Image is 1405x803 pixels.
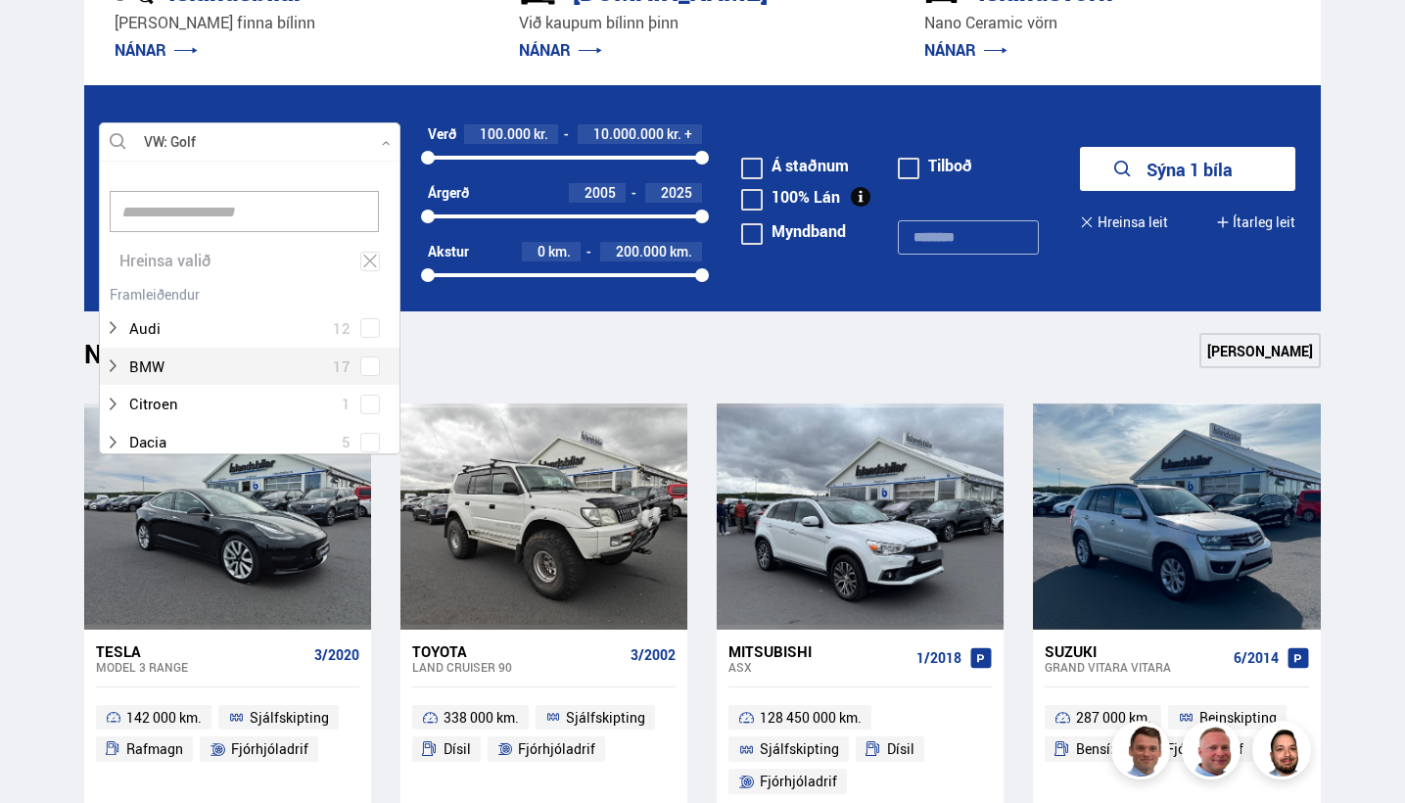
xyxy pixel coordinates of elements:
span: Dísil [887,737,914,761]
span: kr. [667,126,681,142]
span: 1/2018 [916,650,961,666]
label: 100% Lán [741,189,840,205]
div: Grand Vitara VITARA [1045,660,1225,674]
span: 287 000 km. [1076,706,1151,730]
div: Árgerð [428,185,469,201]
p: Nano Ceramic vörn [924,12,1290,34]
span: Sjálfskipting [760,737,839,761]
button: Open LiveChat chat widget [16,8,74,67]
span: 2005 [585,183,616,202]
img: FbJEzSuNWCJXmdc-.webp [1114,724,1173,782]
div: Toyota [412,642,623,660]
div: ASX [728,660,909,674]
span: 2025 [661,183,692,202]
span: Fjórhjóladrif [231,737,308,761]
p: Við kaupum bílinn þinn [519,12,885,34]
div: Land Cruiser 90 [412,660,623,674]
span: kr. [534,126,548,142]
a: NÁNAR [519,39,602,61]
label: Myndband [741,223,846,239]
span: 17 [333,353,351,381]
h1: Nýtt á skrá [84,339,241,380]
span: 5 [342,428,351,456]
span: Fjórhjóladrif [760,770,837,793]
button: Hreinsa leit [1080,200,1167,244]
span: 128 450 000 km. [760,706,862,730]
div: Hreinsa valið [100,242,399,280]
span: 338 000 km. [444,706,519,730]
span: Fjórhjóladrif [518,737,595,761]
span: Dísil [444,737,471,761]
div: Verð [428,126,456,142]
p: [PERSON_NAME] finna bílinn [115,12,481,34]
a: NÁNAR [115,39,198,61]
img: nhp88E3Fdnt1Opn2.png [1255,724,1314,782]
span: 6/2014 [1234,650,1279,666]
label: Tilboð [898,158,972,173]
a: [PERSON_NAME] [1199,333,1321,368]
img: siFngHWaQ9KaOqBr.png [1185,724,1243,782]
button: Ítarleg leit [1216,200,1295,244]
span: Sjálfskipting [250,706,329,730]
span: Rafmagn [126,737,183,761]
span: Beinskipting [1199,706,1277,730]
span: 10.000.000 [593,124,664,143]
span: 200.000 [616,242,667,260]
span: 12 [333,314,351,343]
div: Tesla [96,642,306,660]
div: Model 3 RANGE [96,660,306,674]
span: 3/2020 [314,647,359,663]
span: Sjálfskipting [566,706,645,730]
a: NÁNAR [924,39,1007,61]
span: Bensín [1076,737,1118,761]
div: Mitsubishi [728,642,909,660]
span: km. [670,244,692,260]
button: Sýna 1 bíla [1080,147,1295,191]
label: Á staðnum [741,158,849,173]
span: 0 [538,242,545,260]
span: + [684,126,692,142]
span: 1 [342,390,351,418]
span: 142 000 km. [126,706,202,730]
div: Suzuki [1045,642,1225,660]
span: 3/2002 [631,647,676,663]
span: km. [548,244,571,260]
span: 100.000 [480,124,531,143]
div: Akstur [428,244,469,260]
